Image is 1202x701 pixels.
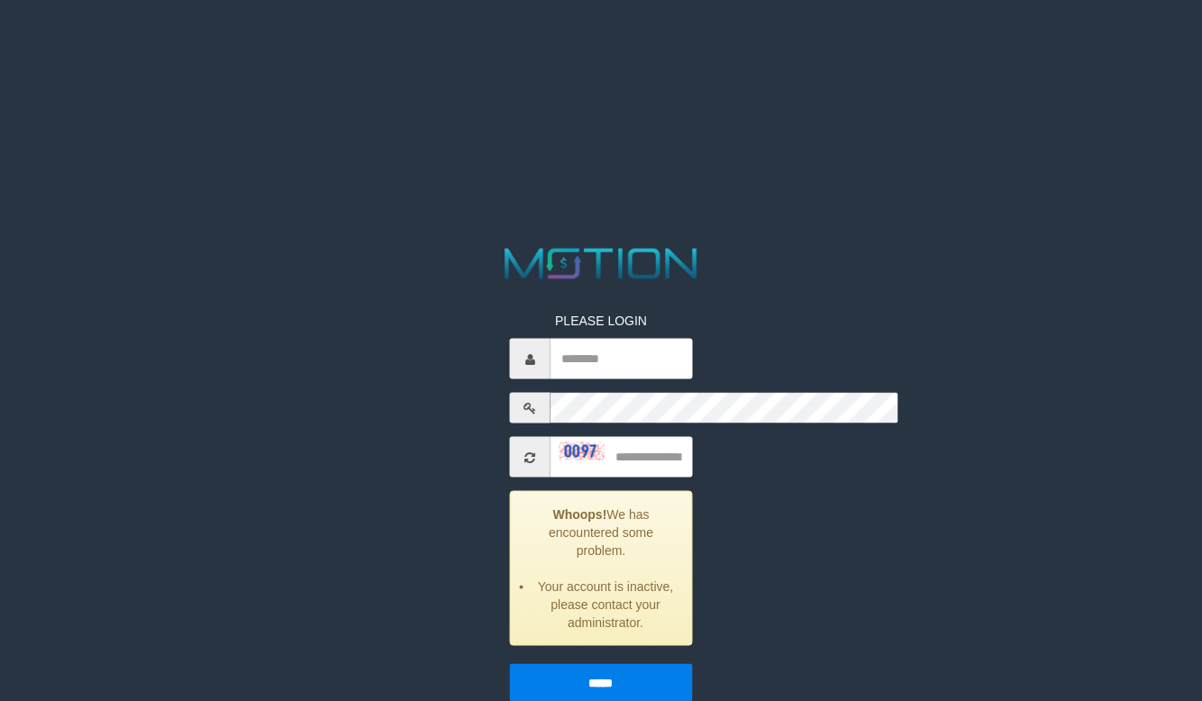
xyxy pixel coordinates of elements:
[552,507,606,522] strong: Whoops!
[510,312,692,330] p: PLEASE LOGIN
[560,442,605,460] img: captcha
[510,491,692,646] div: We has encountered some problem.
[533,578,678,632] li: Your account is inactive, please contact your administrator.
[496,243,706,285] img: MOTION_logo.png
